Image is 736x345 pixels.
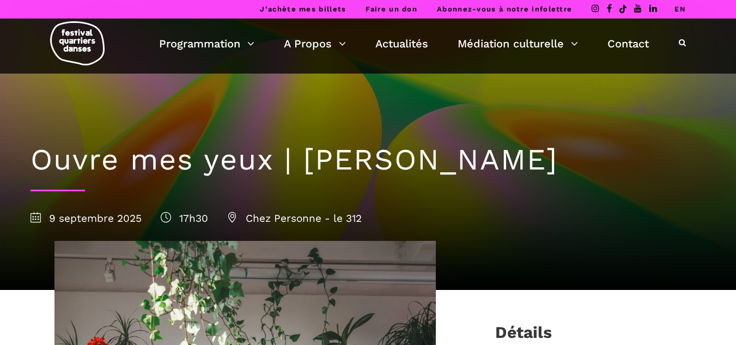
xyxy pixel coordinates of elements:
[31,212,142,225] span: 9 septembre 2025
[607,34,649,53] a: Contact
[375,34,428,53] a: Actualités
[50,21,105,65] img: logo-fqd-med
[227,212,362,225] span: Chez Personne - le 312
[31,142,706,178] h1: Ouvre mes yeux | [PERSON_NAME]
[260,5,346,13] a: J’achète mes billets
[159,34,254,53] a: Programmation
[674,5,686,13] a: EN
[458,34,578,53] a: Médiation culturelle
[366,5,417,13] a: Faire un don
[161,212,208,225] span: 17h30
[284,34,346,53] a: A Propos
[437,5,572,13] a: Abonnez-vous à notre infolettre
